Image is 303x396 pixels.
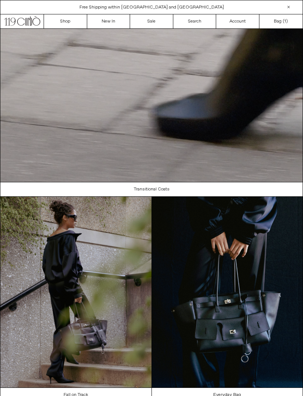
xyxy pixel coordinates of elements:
[0,182,303,196] a: Transitional Coats
[259,14,303,28] a: Bag ()
[130,14,173,28] a: Sale
[216,14,259,28] a: Account
[285,18,288,25] span: )
[87,14,130,28] a: New In
[173,14,217,28] a: Search
[44,14,87,28] a: Shop
[0,29,303,182] video: Your browser does not support the video tag.
[79,4,224,10] a: Free Shipping within [GEOGRAPHIC_DATA] and [GEOGRAPHIC_DATA]
[285,18,286,24] span: 1
[0,178,303,184] a: Your browser does not support the video tag.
